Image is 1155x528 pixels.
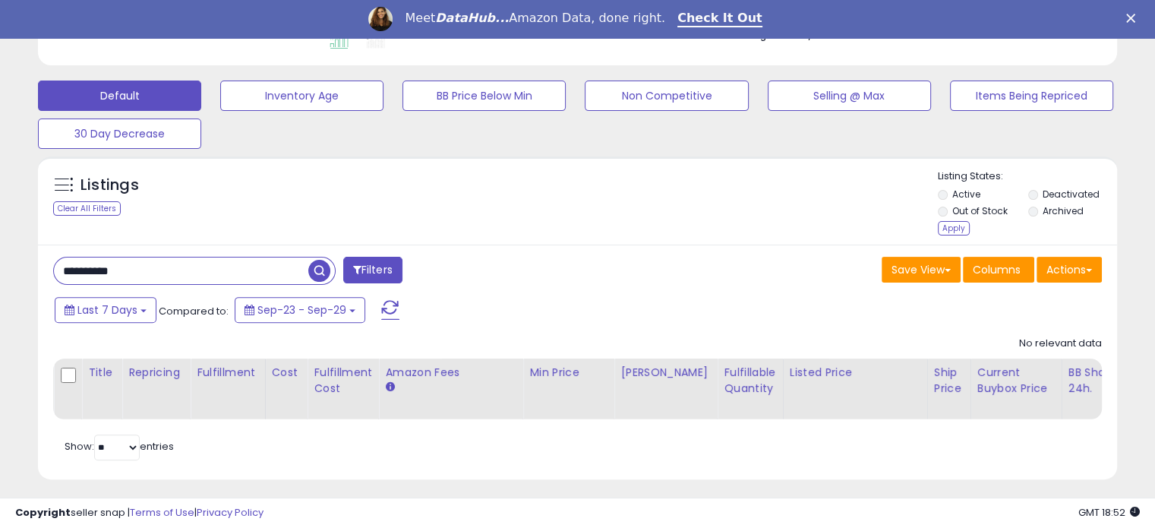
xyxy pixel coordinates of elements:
[963,257,1034,283] button: Columns
[130,505,194,520] a: Terms of Use
[159,304,229,318] span: Compared to:
[15,506,264,520] div: seller snap | |
[677,11,762,27] a: Check It Out
[952,204,1008,217] label: Out of Stock
[314,365,372,397] div: Fulfillment Cost
[620,365,711,381] div: [PERSON_NAME]
[55,297,156,323] button: Last 7 Days
[343,257,402,283] button: Filters
[38,81,201,111] button: Default
[768,81,931,111] button: Selling @ Max
[385,381,394,394] small: Amazon Fees.
[529,365,607,381] div: Min Price
[1042,188,1099,201] label: Deactivated
[973,262,1021,277] span: Columns
[385,365,516,381] div: Amazon Fees
[1068,365,1124,397] div: BB Share 24h.
[128,365,184,381] div: Repricing
[680,29,799,42] b: Short Term Storage Fees:
[724,365,776,397] div: Fulfillable Quantity
[77,302,137,318] span: Last 7 Days
[938,221,970,236] div: Apply
[197,505,264,520] a: Privacy Policy
[88,365,115,381] div: Title
[1042,204,1083,217] label: Archived
[53,201,121,216] div: Clear All Filters
[197,365,258,381] div: Fulfillment
[405,11,665,26] div: Meet Amazon Data, done right.
[235,297,365,323] button: Sep-23 - Sep-29
[585,81,748,111] button: Non Competitive
[257,302,346,318] span: Sep-23 - Sep-29
[402,81,566,111] button: BB Price Below Min
[977,365,1056,397] div: Current Buybox Price
[1019,337,1102,351] div: No relevant data
[950,81,1113,111] button: Items Being Repriced
[65,439,174,454] span: Show: entries
[80,175,139,196] h5: Listings
[1037,257,1102,283] button: Actions
[801,28,819,43] span: N/A
[790,365,921,381] div: Listed Price
[938,169,1117,184] p: Listing States:
[1126,14,1141,23] div: Close
[368,7,393,31] img: Profile image for Georgie
[952,188,980,201] label: Active
[38,119,201,149] button: 30 Day Decrease
[882,257,961,283] button: Save View
[435,11,509,25] i: DataHub...
[272,365,301,381] div: Cost
[934,365,964,397] div: Ship Price
[15,505,71,520] strong: Copyright
[220,81,383,111] button: Inventory Age
[1078,505,1140,520] span: 2025-10-7 18:52 GMT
